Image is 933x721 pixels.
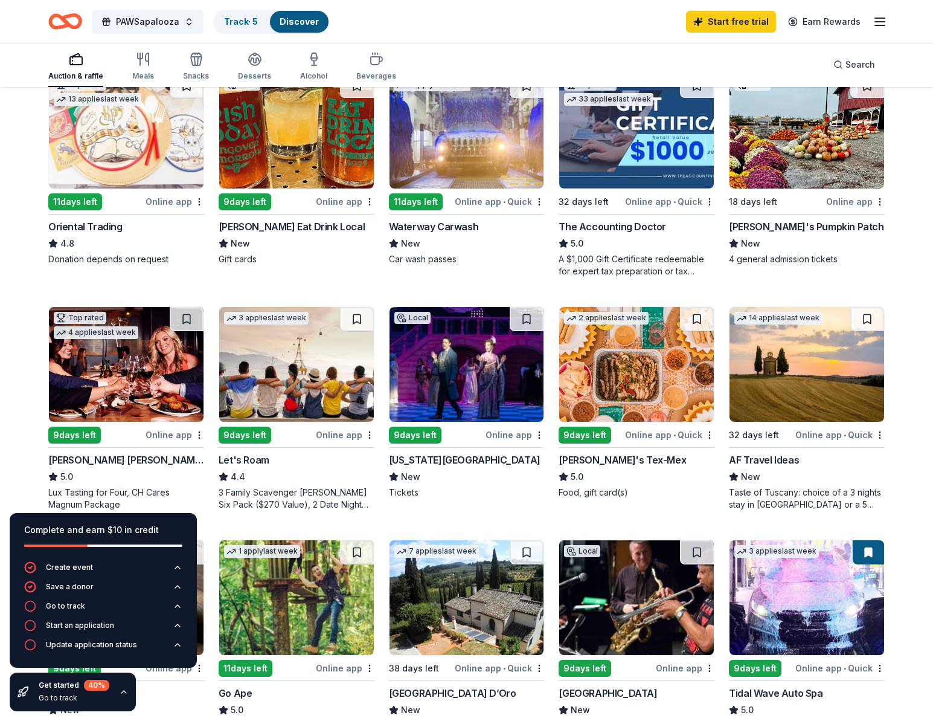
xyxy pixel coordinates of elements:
a: Image for Chuy's Tex-Mex2 applieslast week9days leftOnline app•Quick[PERSON_NAME]'s Tex-Mex5.0Foo... [559,306,714,499]
div: Snacks [183,71,209,81]
div: Online app [316,661,374,676]
div: Online app Quick [455,661,544,676]
span: 5.0 [60,470,73,484]
div: Taste of Tuscany: choice of a 3 nights stay in [GEOGRAPHIC_DATA] or a 5 night stay in [GEOGRAPHIC... [729,487,885,511]
div: Donation depends on request [48,253,204,265]
div: Lux Tasting for Four, CH Cares Magnum Package [48,487,204,511]
button: Meals [132,47,154,87]
span: • [673,430,676,440]
div: [GEOGRAPHIC_DATA] [559,686,657,700]
div: Online app Quick [795,661,885,676]
img: Image for CONRAD'S Eat Drink Local [219,74,374,189]
span: • [844,430,846,440]
a: Image for CONRAD'S Eat Drink LocalLocal9days leftOnline app[PERSON_NAME] Eat Drink LocalNewGift c... [219,73,374,265]
span: New [741,470,760,484]
img: Image for Villa Sogni D’Oro [390,540,544,655]
a: Image for AF Travel Ideas14 applieslast week32 days leftOnline app•QuickAF Travel IdeasNewTaste o... [729,306,885,511]
div: Gift cards [219,253,374,265]
img: Image for Go Ape [219,540,374,655]
button: PAWSapalooza [92,10,204,34]
button: Create event [24,561,182,581]
span: • [844,664,846,673]
a: Image for Cooper's Hawk Winery and RestaurantsTop rated4 applieslast week9days leftOnline app[PER... [48,306,204,511]
a: Image for Oriental TradingTop rated13 applieslast week11days leftOnline appOriental Trading4.8Don... [48,73,204,265]
div: Top rated [54,312,106,324]
div: Food, gift card(s) [559,487,714,499]
button: Desserts [238,47,271,87]
div: Online app [486,427,544,442]
div: Online app [316,194,374,209]
div: 3 applies last week [224,312,309,325]
div: 9 days left [729,660,781,677]
div: Complete and earn $10 in credit [24,523,182,537]
div: 40 % [84,680,109,691]
div: Auction & raffle [48,71,103,81]
img: Image for Chuy's Tex-Mex [559,307,714,422]
div: Local [394,312,431,324]
a: Earn Rewards [781,11,868,33]
div: The Accounting Doctor [559,219,666,234]
button: Search [824,53,885,77]
div: 4 general admission tickets [729,253,885,265]
div: Meals [132,71,154,81]
div: [US_STATE][GEOGRAPHIC_DATA] [389,453,540,467]
div: 33 applies last week [564,93,653,106]
div: Go to track [39,693,109,703]
div: 1 apply last week [224,545,300,558]
span: • [673,197,676,207]
div: Get started [39,680,109,691]
img: Image for Tidal Wave Auto Spa [729,540,884,655]
span: Search [845,57,875,72]
div: 11 days left [219,660,272,677]
div: 4 applies last week [54,326,138,339]
div: Tickets [389,487,545,499]
div: AF Travel Ideas [729,453,799,467]
a: Home [48,7,82,36]
div: Start an application [46,621,114,630]
span: New [571,703,590,717]
div: 9 days left [389,427,441,444]
div: Online app Quick [625,427,714,442]
button: Save a donor [24,581,182,600]
span: 5.0 [571,236,583,251]
div: Oriental Trading [48,219,123,234]
div: 32 days left [559,195,609,209]
div: 9 days left [219,193,271,210]
div: 9 days left [559,427,611,444]
div: 32 days left [729,428,779,442]
span: 5.0 [571,470,583,484]
div: 38 days left [389,661,439,676]
div: 14 applies last week [734,312,822,325]
a: Track· 5 [224,16,258,27]
div: [PERSON_NAME]'s Pumpkin Patch [729,219,883,234]
div: Desserts [238,71,271,81]
button: Start an application [24,619,182,639]
div: Go to track [46,601,85,611]
div: [GEOGRAPHIC_DATA] D’Oro [389,686,516,700]
div: Online app [146,194,204,209]
span: 4.8 [60,236,74,251]
div: 9 days left [559,660,611,677]
div: [PERSON_NAME] Eat Drink Local [219,219,365,234]
div: 11 days left [389,193,443,210]
div: Online app [146,427,204,442]
img: Image for Let's Roam [219,307,374,422]
a: Image for Carolyn's Pumpkin PatchLocal18 days leftOnline app[PERSON_NAME]'s Pumpkin PatchNew4 gen... [729,73,885,265]
div: Waterway Carwash [389,219,479,234]
div: Online app Quick [625,194,714,209]
span: PAWSapalooza [116,15,179,29]
button: Alcohol [300,47,327,87]
a: Discover [280,16,319,27]
div: 18 days left [729,195,777,209]
img: Image for The Accounting Doctor [559,74,714,189]
a: Image for Let's Roam3 applieslast week9days leftOnline appLet's Roam4.43 Family Scavenger [PERSON... [219,306,374,511]
a: Image for Waterway Carwash1 applylast week11days leftOnline app•QuickWaterway CarwashNewCar wash ... [389,73,545,265]
div: 2 applies last week [564,312,649,325]
a: Image for The Accounting DoctorTop rated33 applieslast week32 days leftOnline app•QuickThe Accoun... [559,73,714,277]
button: Track· 5Discover [213,10,330,34]
div: 11 days left [48,193,102,210]
div: Online app [826,194,885,209]
div: [PERSON_NAME]'s Tex-Mex [559,453,686,467]
div: Tidal Wave Auto Spa [729,686,822,700]
span: New [401,470,420,484]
